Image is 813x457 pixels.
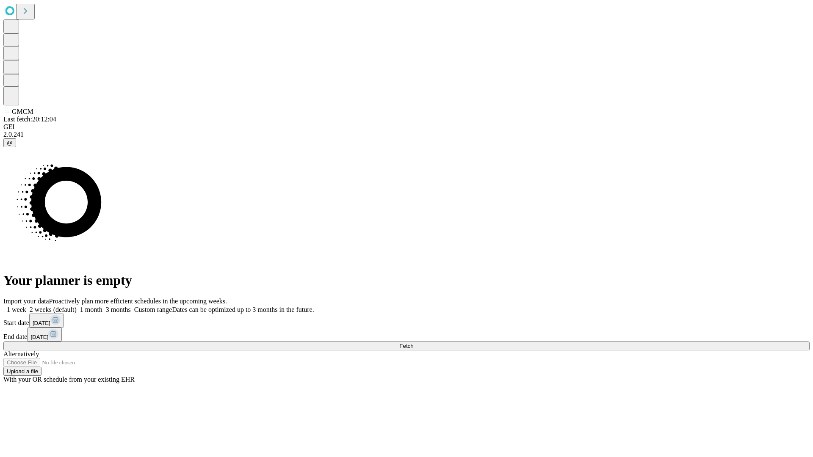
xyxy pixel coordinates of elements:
[3,376,135,383] span: With your OR schedule from your existing EHR
[399,343,413,349] span: Fetch
[29,314,64,328] button: [DATE]
[3,341,810,350] button: Fetch
[3,314,810,328] div: Start date
[134,306,172,313] span: Custom range
[3,273,810,288] h1: Your planner is empty
[3,297,49,305] span: Import your data
[33,320,50,326] span: [DATE]
[3,138,16,147] button: @
[3,367,41,376] button: Upload a file
[80,306,102,313] span: 1 month
[27,328,62,341] button: [DATE]
[3,350,39,358] span: Alternatively
[30,334,48,340] span: [DATE]
[7,306,26,313] span: 1 week
[12,108,33,115] span: GMCM
[49,297,227,305] span: Proactively plan more efficient schedules in the upcoming weeks.
[106,306,131,313] span: 3 months
[3,131,810,138] div: 2.0.241
[7,140,13,146] span: @
[30,306,77,313] span: 2 weeks (default)
[3,328,810,341] div: End date
[3,123,810,131] div: GEI
[3,116,56,123] span: Last fetch: 20:12:04
[172,306,314,313] span: Dates can be optimized up to 3 months in the future.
